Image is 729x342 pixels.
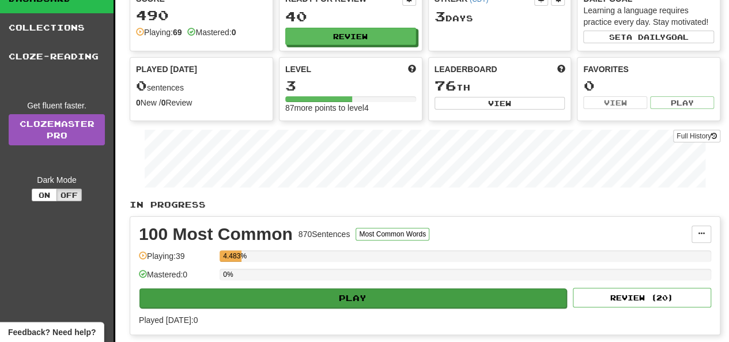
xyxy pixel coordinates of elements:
div: 3 [285,78,416,93]
button: Seta dailygoal [583,31,714,43]
div: 40 [285,9,416,24]
span: Level [285,63,311,75]
span: a daily [626,33,666,41]
a: ClozemasterPro [9,114,105,145]
span: Played [DATE]: 0 [139,315,198,325]
span: 3 [435,8,445,24]
button: Full History [673,130,720,142]
button: Play [650,96,714,109]
button: Review [285,28,416,45]
p: In Progress [130,199,720,211]
button: Play [139,288,566,308]
div: Get fluent faster. [9,100,105,111]
strong: 0 [161,98,166,107]
div: th [435,78,565,93]
div: Mastered: 0 [139,269,214,288]
div: Day s [435,9,565,24]
button: Review (20) [573,288,711,307]
div: Dark Mode [9,174,105,186]
button: Off [56,189,82,201]
span: This week in points, UTC [557,63,565,75]
button: View [435,97,565,110]
div: 490 [136,8,267,22]
div: 4.483% [223,250,241,262]
div: Learning a language requires practice every day. Stay motivated! [583,5,714,28]
div: Playing: [136,27,182,38]
span: Leaderboard [435,63,497,75]
div: 0 [583,78,714,93]
div: Favorites [583,63,714,75]
span: 76 [435,77,456,93]
div: 87 more points to level 4 [285,102,416,114]
strong: 69 [173,28,182,37]
div: Mastered: [187,27,236,38]
div: sentences [136,78,267,93]
span: Open feedback widget [8,326,96,338]
span: Played [DATE] [136,63,197,75]
span: Score more points to level up [408,63,416,75]
button: On [32,189,57,201]
div: 100 Most Common [139,226,293,243]
button: View [583,96,647,109]
strong: 0 [136,98,141,107]
strong: 0 [232,28,236,37]
div: New / Review [136,97,267,108]
div: Playing: 39 [139,250,214,269]
div: 870 Sentences [299,228,350,240]
span: 0 [136,77,147,93]
button: Most Common Words [356,228,429,240]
